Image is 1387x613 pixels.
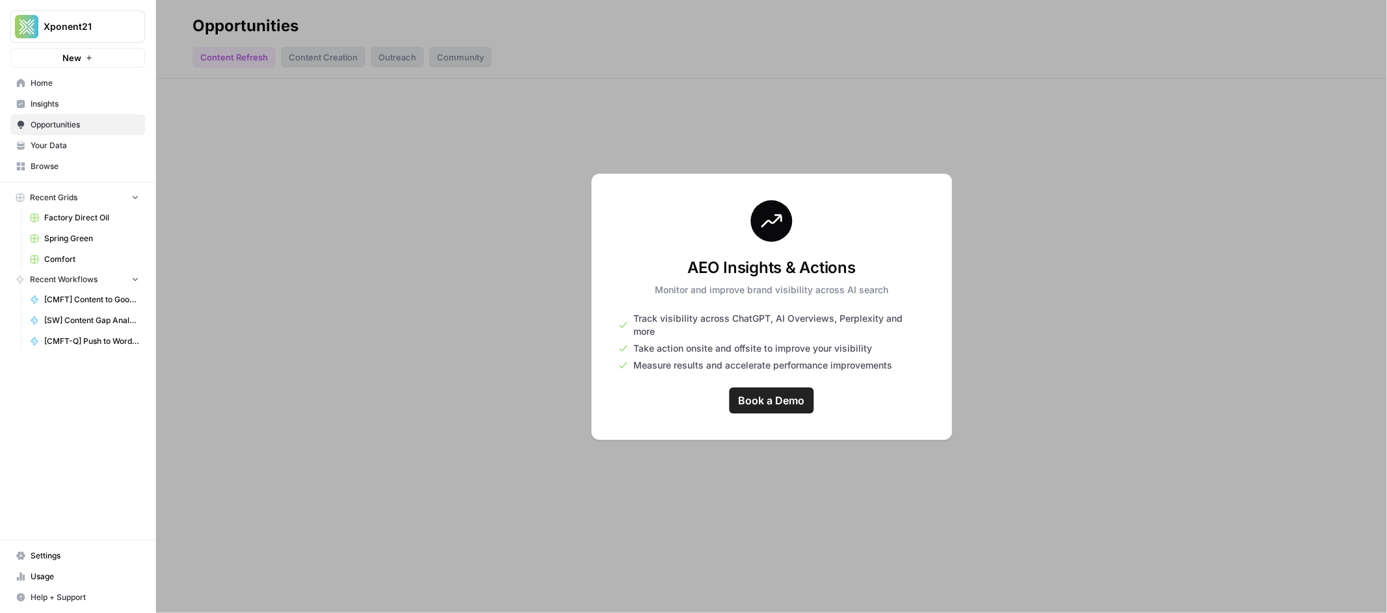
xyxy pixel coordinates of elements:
[655,257,888,278] h3: AEO Insights & Actions
[30,192,77,203] span: Recent Grids
[15,15,38,38] img: Xponent21 Logo
[62,51,81,64] span: New
[10,73,145,94] a: Home
[10,545,145,566] a: Settings
[24,207,145,228] a: Factory Direct Oil
[31,592,139,603] span: Help + Support
[44,335,139,347] span: [CMFT-Q] Push to Wordpress FAQs
[10,135,145,156] a: Your Data
[44,294,139,306] span: [CMFT] Content to Google Docs
[44,233,139,244] span: Spring Green
[10,566,145,587] a: Usage
[44,20,122,33] span: Xponent21
[44,212,139,224] span: Factory Direct Oil
[24,310,145,331] a: [SW] Content Gap Analysis
[633,342,872,355] span: Take action onsite and offsite to improve your visibility
[10,10,145,43] button: Workspace: Xponent21
[24,228,145,249] a: Spring Green
[10,114,145,135] a: Opportunities
[10,270,145,289] button: Recent Workflows
[24,331,145,352] a: [CMFT-Q] Push to Wordpress FAQs
[655,283,888,296] p: Monitor and improve brand visibility across AI search
[633,312,925,338] span: Track visibility across ChatGPT, AI Overviews, Perplexity and more
[10,156,145,177] a: Browse
[10,188,145,207] button: Recent Grids
[10,48,145,68] button: New
[24,289,145,310] a: [CMFT] Content to Google Docs
[31,550,139,562] span: Settings
[739,393,805,408] span: Book a Demo
[10,587,145,608] button: Help + Support
[31,161,139,172] span: Browse
[31,140,139,151] span: Your Data
[30,274,98,285] span: Recent Workflows
[31,571,139,582] span: Usage
[730,387,814,413] a: Book a Demo
[31,77,139,89] span: Home
[10,94,145,114] a: Insights
[31,98,139,110] span: Insights
[633,359,892,372] span: Measure results and accelerate performance improvements
[31,119,139,131] span: Opportunities
[24,249,145,270] a: Comfort
[44,254,139,265] span: Comfort
[44,315,139,326] span: [SW] Content Gap Analysis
